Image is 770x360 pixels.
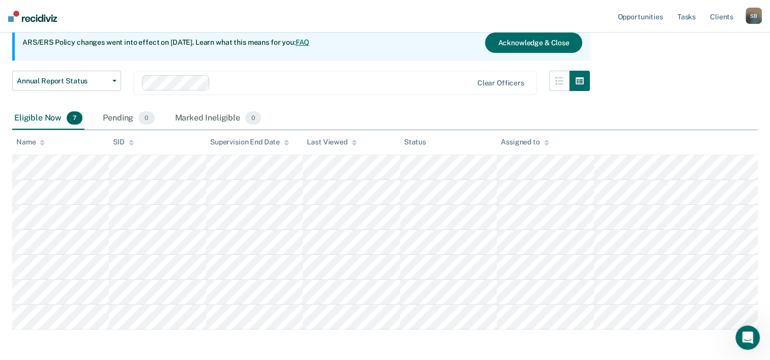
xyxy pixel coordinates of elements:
button: SB [746,8,762,24]
span: 0 [138,111,154,125]
a: FAQ [296,38,310,46]
img: Recidiviz [8,11,57,22]
div: Marked Ineligible0 [173,107,264,130]
div: SID [113,138,134,146]
span: 7 [67,111,82,125]
p: ARS/ERS Policy changes went into effect on [DATE]. Learn what this means for you: [22,38,309,48]
div: Pending0 [101,107,156,130]
span: 0 [245,111,261,125]
iframe: Intercom live chat [735,325,760,350]
div: Eligible Now7 [12,107,84,130]
div: Clear officers [477,79,524,87]
span: Annual Report Status [17,77,108,85]
div: Name [16,138,45,146]
div: Supervision End Date [210,138,289,146]
div: Assigned to [501,138,549,146]
button: Annual Report Status [12,71,121,91]
div: Last Viewed [307,138,356,146]
div: S B [746,8,762,24]
button: Acknowledge & Close [485,33,582,53]
div: Status [404,138,426,146]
